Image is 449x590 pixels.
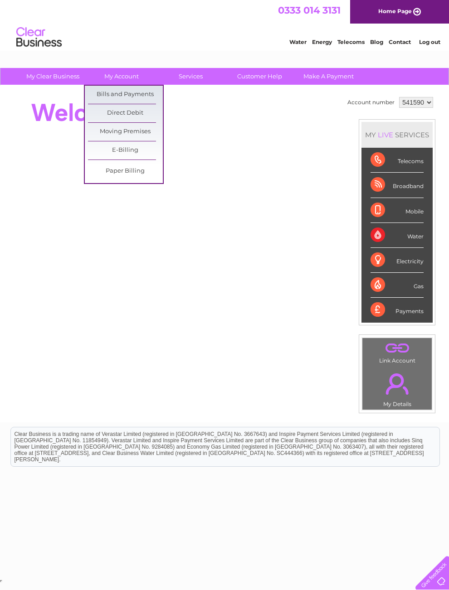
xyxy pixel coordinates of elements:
[371,298,424,322] div: Payments
[370,39,383,45] a: Blog
[312,39,332,45] a: Energy
[222,68,297,85] a: Customer Help
[291,68,366,85] a: Make A Payment
[88,162,163,180] a: Paper Billing
[371,173,424,198] div: Broadband
[84,68,159,85] a: My Account
[389,39,411,45] a: Contact
[371,223,424,248] div: Water
[15,68,90,85] a: My Clear Business
[88,104,163,122] a: Direct Debit
[337,39,365,45] a: Telecoms
[16,24,62,51] img: logo.png
[361,122,433,148] div: MY SERVICES
[371,198,424,223] div: Mobile
[345,95,397,110] td: Account number
[88,86,163,104] a: Bills and Payments
[362,366,432,410] td: My Details
[289,39,307,45] a: Water
[371,248,424,273] div: Electricity
[153,68,228,85] a: Services
[365,368,429,400] a: .
[88,141,163,160] a: E-Billing
[88,123,163,141] a: Moving Premises
[371,148,424,173] div: Telecoms
[11,5,439,44] div: Clear Business is a trading name of Verastar Limited (registered in [GEOGRAPHIC_DATA] No. 3667643...
[376,131,395,139] div: LIVE
[371,273,424,298] div: Gas
[278,5,341,16] a: 0333 014 3131
[365,340,429,356] a: .
[362,338,432,366] td: Link Account
[419,39,440,45] a: Log out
